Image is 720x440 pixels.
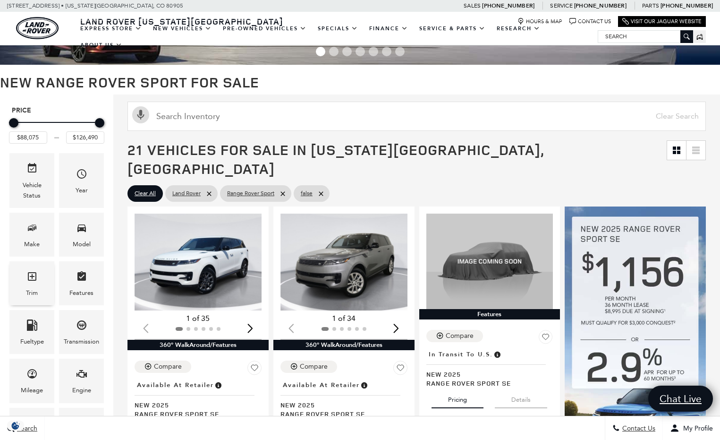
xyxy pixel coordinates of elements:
[9,310,54,354] div: FueltypeFueltype
[9,213,54,257] div: MakeMake
[393,361,407,379] button: Save Vehicle
[648,386,713,412] a: Chat Live
[12,106,102,115] h5: Price
[135,400,254,409] span: New 2025
[75,16,289,27] a: Land Rover [US_STATE][GEOGRAPHIC_DATA]
[127,140,544,178] span: 21 Vehicles for Sale in [US_STATE][GEOGRAPHIC_DATA], [GEOGRAPHIC_DATA]
[9,115,104,144] div: Price
[280,313,407,324] div: 1 of 34
[135,188,156,199] span: Clear All
[76,415,87,434] span: Bodystyle
[59,261,104,305] div: FeaturesFeatures
[426,370,546,379] span: New 2025
[5,421,26,431] section: Click to Open Cookie Consent Modal
[419,309,560,319] div: Features
[432,388,483,408] button: pricing tab
[76,317,87,336] span: Transmission
[154,362,182,371] div: Compare
[493,349,501,360] span: Vehicle has shipped from factory of origin. Estimated time of delivery to Retailer is on average ...
[147,20,217,37] a: New Vehicles
[127,340,269,350] div: 360° WalkAround/Features
[64,336,99,347] div: Transmission
[622,18,702,25] a: Visit Our Jaguar Website
[217,20,312,37] a: Pre-Owned Vehicles
[539,330,553,348] button: Save Vehicle
[26,268,38,288] span: Trim
[135,214,263,311] div: 1 / 2
[76,220,87,239] span: Model
[59,153,104,207] div: YearYear
[9,359,54,403] div: MileageMileage
[75,20,147,37] a: EXPRESS STORE
[620,424,655,432] span: Contact Us
[135,361,191,373] button: Compare Vehicle
[360,380,368,390] span: Vehicle is in stock and ready for immediate delivery. Due to demand, availability is subject to c...
[76,268,87,288] span: Features
[655,392,706,405] span: Chat Live
[426,348,553,388] a: In Transit to U.S.New 2025Range Rover Sport SE
[364,20,414,37] a: Finance
[9,261,54,305] div: TrimTrim
[574,2,627,9] a: [PHONE_NUMBER]
[227,188,274,199] span: Range Rover Sport
[244,318,257,338] div: Next slide
[59,310,104,354] div: TransmissionTransmission
[280,214,409,311] img: 2025 Land Rover Range Rover Sport SE 1
[661,2,713,9] a: [PHONE_NUMBER]
[273,340,415,350] div: 360° WalkAround/Features
[280,361,337,373] button: Compare Vehicle
[80,16,283,27] span: Land Rover [US_STATE][GEOGRAPHIC_DATA]
[429,349,493,360] span: In Transit to U.S.
[426,330,483,342] button: Compare Vehicle
[247,361,262,379] button: Save Vehicle
[132,106,149,123] svg: Click to toggle on voice search
[283,380,360,390] span: Available at Retailer
[66,131,104,144] input: Maximum
[26,366,38,385] span: Mileage
[9,131,47,144] input: Minimum
[446,332,474,340] div: Compare
[5,421,26,431] img: Opt-Out Icon
[495,388,547,408] button: details tab
[312,20,364,37] a: Specials
[9,153,54,207] div: VehicleVehicle Status
[16,17,59,39] img: Land Rover
[17,180,47,201] div: Vehicle Status
[426,379,546,388] span: Range Rover Sport SE
[482,2,534,9] a: [PHONE_NUMBER]
[95,118,104,128] div: Maximum Price
[390,318,403,338] div: Next slide
[26,220,38,239] span: Make
[550,2,572,9] span: Service
[75,37,128,53] a: About Us
[135,313,262,324] div: 1 of 35
[59,213,104,257] div: ModelModel
[135,379,262,418] a: Available at RetailerNew 2025Range Rover Sport SE
[663,416,720,440] button: Open user profile menu
[26,317,38,336] span: Fueltype
[280,400,400,409] span: New 2025
[73,239,91,250] div: Model
[76,366,87,385] span: Engine
[7,2,183,9] a: [STREET_ADDRESS] • [US_STATE][GEOGRAPHIC_DATA], CO 80905
[679,424,713,432] span: My Profile
[75,20,598,53] nav: Main Navigation
[491,20,546,37] a: Research
[300,362,328,371] div: Compare
[135,409,254,418] span: Range Rover Sport SE
[76,166,87,185] span: Year
[26,415,38,434] span: Color
[517,18,562,25] a: Hours & Map
[9,118,18,128] div: Minimum Price
[569,18,611,25] a: Contact Us
[667,141,686,160] a: Grid View
[24,239,40,250] div: Make
[598,31,693,42] input: Search
[20,336,44,347] div: Fueltype
[16,17,59,39] a: land-rover
[280,409,400,418] span: Range Rover Sport SE
[414,20,491,37] a: Service & Parts
[26,160,38,180] span: Vehicle
[76,185,88,196] div: Year
[59,359,104,403] div: EngineEngine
